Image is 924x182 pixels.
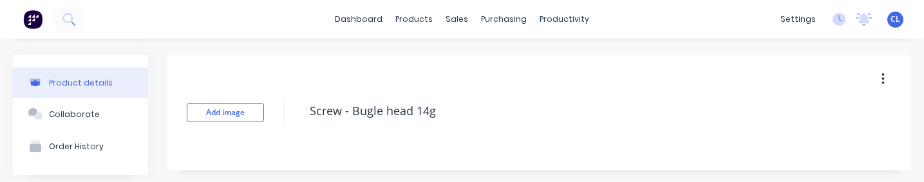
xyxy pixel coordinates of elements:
button: Collaborate [13,98,148,130]
span: CL [891,14,900,25]
textarea: Screw - Bugle head 14g [303,96,867,126]
iframe: Intercom live chat [880,138,911,169]
div: sales [439,10,475,29]
a: dashboard [328,10,389,29]
img: Factory [23,10,42,29]
div: Collaborate [49,109,100,119]
div: settings [774,10,822,29]
button: Product details [13,68,148,98]
button: Add image [187,103,264,122]
div: productivity [533,10,596,29]
div: Product details [49,78,113,87]
div: purchasing [475,10,533,29]
div: Order History [49,141,104,151]
button: Order History [13,130,148,162]
div: products [389,10,439,29]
